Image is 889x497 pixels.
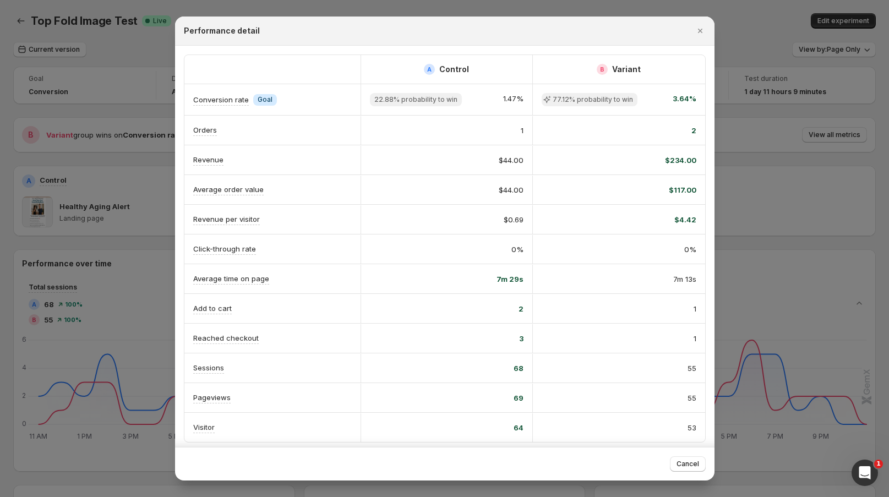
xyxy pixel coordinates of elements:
[184,25,260,36] h2: Performance detail
[499,184,523,195] span: $44.00
[193,392,231,403] p: Pageviews
[193,332,259,343] p: Reached checkout
[514,392,523,403] span: 69
[684,244,696,255] span: 0%
[374,95,457,104] span: 22.88% probability to win
[193,362,224,373] p: Sessions
[503,93,523,106] span: 1.47%
[553,95,633,104] span: 77.12% probability to win
[514,363,523,374] span: 68
[514,422,523,433] span: 64
[193,422,215,433] p: Visitor
[193,184,264,195] p: Average order value
[688,422,696,433] span: 53
[193,273,269,284] p: Average time on page
[665,155,696,166] span: $234.00
[193,94,249,105] p: Conversion rate
[511,244,523,255] span: 0%
[694,303,696,314] span: 1
[504,214,523,225] span: $0.69
[874,460,883,468] span: 1
[499,155,523,166] span: $44.00
[258,95,272,104] span: Goal
[673,93,696,106] span: 3.64%
[521,125,523,136] span: 1
[519,303,523,314] span: 2
[691,125,696,136] span: 2
[427,66,432,73] h2: A
[673,274,696,285] span: 7m 13s
[519,333,523,344] span: 3
[193,214,260,225] p: Revenue per visitor
[670,456,706,472] button: Cancel
[677,460,699,468] span: Cancel
[852,460,878,486] iframe: Intercom live chat
[193,124,217,135] p: Orders
[694,333,696,344] span: 1
[439,64,469,75] h2: Control
[674,214,696,225] span: $4.42
[600,66,604,73] h2: B
[193,243,256,254] p: Click-through rate
[688,363,696,374] span: 55
[193,154,223,165] p: Revenue
[688,392,696,403] span: 55
[612,64,641,75] h2: Variant
[497,274,523,285] span: 7m 29s
[669,184,696,195] span: $117.00
[692,23,708,39] button: Close
[193,303,232,314] p: Add to cart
